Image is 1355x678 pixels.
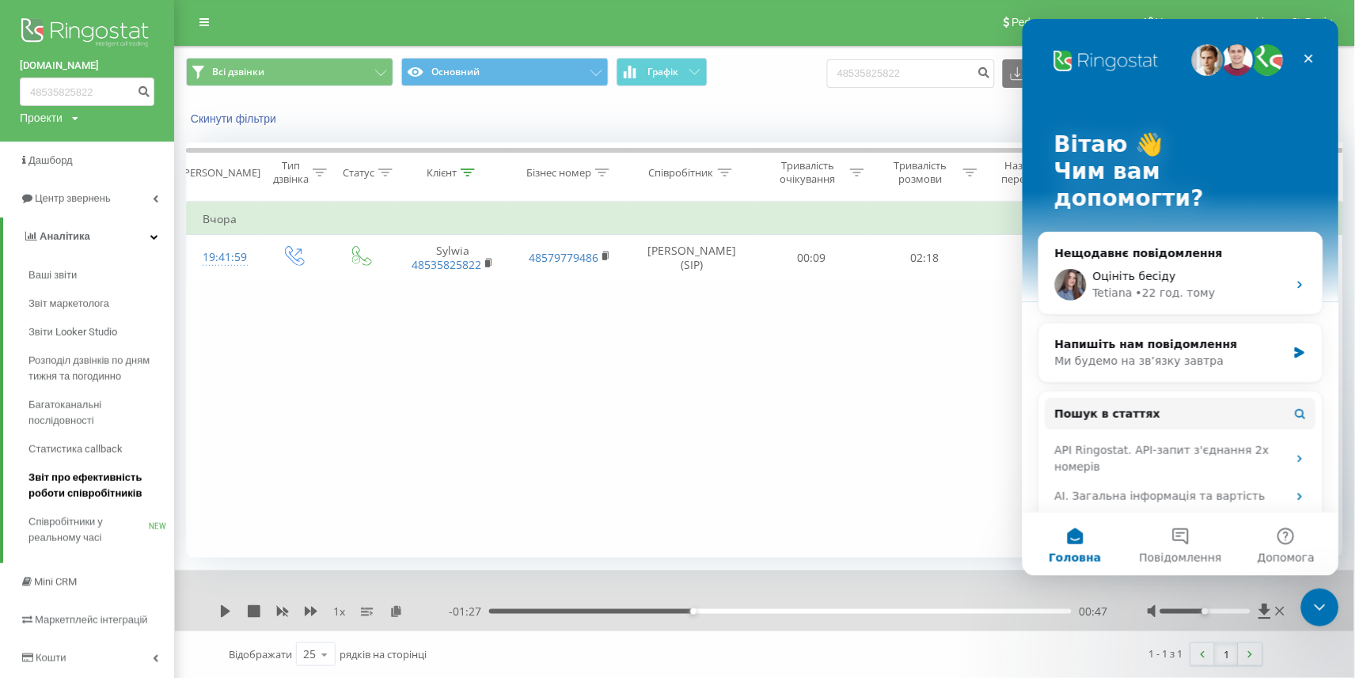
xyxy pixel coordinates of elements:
[333,604,345,619] span: 1 x
[526,166,591,180] div: Бізнес номер
[28,514,149,546] span: Співробітники у реальному часі
[203,242,243,273] div: 19:41:59
[273,159,309,186] div: Тип дзвінка
[649,166,714,180] div: Співробітник
[186,58,393,86] button: Всі дзвінки
[28,290,174,318] a: Звіт маркетолога
[343,166,374,180] div: Статус
[3,218,174,256] a: Аналiтика
[20,58,154,74] a: [DOMAIN_NAME]
[303,646,316,662] div: 25
[1301,589,1339,627] iframe: Intercom live chat
[20,14,154,54] img: Ringostat logo
[20,110,63,126] div: Проекти
[28,397,166,429] span: Багатоканальні послідовності
[36,652,66,664] span: Кошти
[996,159,1076,186] div: Назва схеми переадресації
[35,192,111,204] span: Центр звернень
[28,267,77,283] span: Ваші звіти
[186,112,284,126] button: Скинути фільтри
[401,58,609,86] button: Основний
[882,159,959,186] div: Тривалість розмови
[28,261,174,290] a: Ваші звіти
[412,257,481,272] a: 48535825822
[28,470,166,502] span: Звіт про ефективність роботи співробітників
[394,235,511,281] td: Sylwia
[868,235,981,281] td: 02:18
[28,464,174,508] a: Звіт про ефективність роботи співробітників
[28,441,123,457] span: Статистика callback
[28,154,73,166] span: Дашборд
[28,353,166,384] span: Розподіл дзвінків по дням тижня та погодинно
[827,59,995,88] input: Пошук за номером
[180,166,260,180] div: [PERSON_NAME]
[1306,16,1334,28] span: Вихід
[28,324,117,340] span: Звіти Looker Studio
[35,614,148,626] span: Маркетплейс інтеграцій
[28,296,109,312] span: Звіт маркетолога
[1215,643,1239,665] a: 1
[1080,604,1108,619] span: 00:47
[427,166,457,180] div: Клієнт
[28,391,174,435] a: Багатоканальні послідовності
[629,235,756,281] td: [PERSON_NAME] (SIP)
[690,608,696,615] div: Accessibility label
[1202,608,1209,615] div: Accessibility label
[1012,16,1129,28] span: Реферальна програма
[28,347,174,391] a: Розподіл дзвінків по дням тижня та погодинно
[340,647,427,661] span: рядків на сторінці
[28,318,174,347] a: Звіти Looker Studio
[1003,59,1088,88] button: Експорт
[529,250,598,265] a: 48579779486
[40,230,90,242] span: Аналiтика
[1149,646,1183,661] div: 1 - 1 з 1
[1156,16,1279,28] span: Налаштування профілю
[28,508,174,552] a: Співробітники у реальному часіNEW
[1023,19,1339,576] iframe: Intercom live chat
[28,435,174,464] a: Статистика callback
[647,66,678,78] span: Графік
[769,159,846,186] div: Тривалість очікування
[617,58,708,86] button: Графік
[755,235,868,281] td: 00:09
[34,576,77,588] span: Mini CRM
[212,66,264,78] span: Всі дзвінки
[187,203,1343,235] td: Вчора
[20,78,154,106] input: Пошук за номером
[229,647,292,661] span: Відображати
[449,604,489,619] span: - 01:27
